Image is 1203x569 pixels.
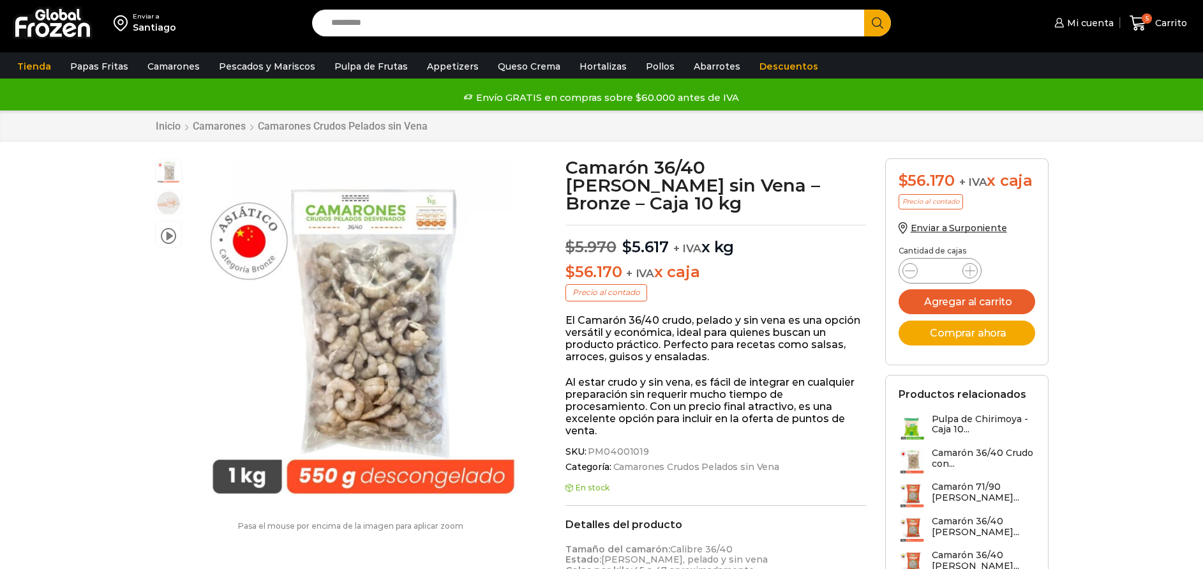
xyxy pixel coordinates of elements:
strong: Tamaño del camarón: [565,543,670,555]
a: Pulpa de Chirimoya - Caja 10... [899,414,1035,441]
span: $ [899,171,908,190]
a: Queso Crema [491,54,567,79]
span: + IVA [626,267,654,280]
a: Hortalizas [573,54,633,79]
div: Santiago [133,21,176,34]
p: Precio al contado [899,194,963,209]
button: Comprar ahora [899,321,1035,345]
span: 36/40 rpd bronze [156,190,181,216]
p: x kg [565,225,866,257]
nav: Breadcrumb [155,120,428,132]
a: Pollos [639,54,681,79]
a: Descuentos [753,54,825,79]
a: Pulpa de Frutas [328,54,414,79]
a: Mi cuenta [1051,10,1114,36]
p: Al estar crudo y sin vena, es fácil de integrar en cualquier preparación sin requerir mucho tiemp... [565,376,866,437]
bdi: 5.617 [622,238,669,256]
a: Camarón 36/40 Crudo con... [899,448,1035,475]
button: Agregar al carrito [899,289,1035,314]
h3: Camarón 36/40 Crudo con... [932,448,1035,469]
h1: Camarón 36/40 [PERSON_NAME] sin Vena – Bronze – Caja 10 kg [565,158,866,212]
span: $ [565,262,575,281]
span: Camaron 36/40 RPD Bronze [156,159,181,185]
bdi: 56.170 [899,171,955,190]
bdi: 56.170 [565,262,622,281]
p: Precio al contado [565,284,647,301]
a: Camarón 36/40 [PERSON_NAME]... [899,516,1035,543]
a: Appetizers [421,54,485,79]
p: Cantidad de cajas [899,247,1035,255]
h3: Camarón 71/90 [PERSON_NAME]... [932,482,1035,503]
a: Camarones [141,54,206,79]
span: Enviar a Surponiente [911,222,1007,234]
span: $ [565,238,575,256]
p: El Camarón 36/40 crudo, pelado y sin vena es una opción versátil y económica, ideal para quienes ... [565,314,866,363]
p: x caja [565,263,866,282]
a: Camarones Crudos Pelados sin Vena [611,462,779,473]
span: Categoría: [565,462,866,473]
bdi: 5.970 [565,238,616,256]
strong: Estado: [565,554,601,565]
span: + IVA [673,242,701,255]
a: 5 Carrito [1126,8,1190,38]
a: Camarones Crudos Pelados sin Vena [257,120,428,132]
div: Enviar a [133,12,176,21]
a: Abarrotes [687,54,747,79]
span: $ [622,238,632,256]
span: Carrito [1152,17,1187,29]
h3: Pulpa de Chirimoya - Caja 10... [932,414,1035,436]
p: Pasa el mouse por encima de la imagen para aplicar zoom [155,522,547,531]
span: + IVA [959,176,987,188]
a: Pescados y Mariscos [213,54,322,79]
img: address-field-icon.svg [114,12,133,34]
span: 5 [1142,13,1152,24]
p: En stock [565,483,866,492]
h2: Detalles del producto [565,519,866,531]
button: Search button [864,10,891,36]
div: x caja [899,172,1035,190]
a: Inicio [155,120,181,132]
a: Camarones [192,120,246,132]
a: Tienda [11,54,57,79]
a: Camarón 71/90 [PERSON_NAME]... [899,482,1035,509]
a: Enviar a Surponiente [899,222,1007,234]
span: Mi cuenta [1064,17,1114,29]
h2: Productos relacionados [899,388,1026,400]
a: Papas Fritas [64,54,135,79]
input: Product quantity [928,262,952,280]
span: SKU: [565,446,866,457]
h3: Camarón 36/40 [PERSON_NAME]... [932,516,1035,538]
span: PM04001019 [586,446,649,457]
